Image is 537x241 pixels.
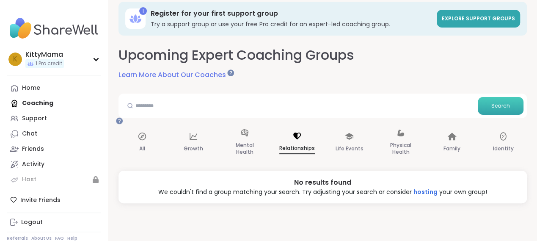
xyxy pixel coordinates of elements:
[125,188,520,197] div: We couldn't find a group matching your search. Try adjusting your search or consider your own group!
[7,215,101,230] a: Logout
[227,69,234,76] iframe: Spotlight
[36,60,62,67] span: 1 Pro credit
[22,130,37,138] div: Chat
[335,144,363,154] p: Life Events
[13,54,17,65] span: K
[7,172,101,187] a: Host
[478,97,523,115] button: Search
[413,188,438,196] a: hosting
[125,177,520,188] div: No results found
[25,50,64,59] div: KittyMama
[7,157,101,172] a: Activity
[151,20,432,28] h3: Try a support group or use your free Pro credit for an expert-led coaching group.
[437,10,520,28] a: Explore support groups
[7,192,101,208] div: Invite Friends
[7,141,101,157] a: Friends
[116,117,123,124] iframe: Spotlight
[21,218,43,227] div: Logout
[118,46,354,65] h2: Upcoming Expert Coaching Groups
[22,84,40,92] div: Home
[22,175,36,184] div: Host
[228,140,262,157] p: Mental Health
[443,144,460,154] p: Family
[384,140,417,157] p: Physical Health
[22,114,47,123] div: Support
[139,144,145,154] p: All
[7,14,101,43] img: ShareWell Nav Logo
[139,7,147,15] div: 1
[7,80,101,96] a: Home
[22,145,44,153] div: Friends
[151,9,432,18] h3: Register for your first support group
[118,70,233,80] a: Learn More About Our Coaches
[442,15,515,22] span: Explore support groups
[7,111,101,126] a: Support
[22,160,44,169] div: Activity
[493,144,514,154] p: Identity
[279,143,315,154] p: Relationships
[184,144,203,154] p: Growth
[7,126,101,141] a: Chat
[491,102,510,110] span: Search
